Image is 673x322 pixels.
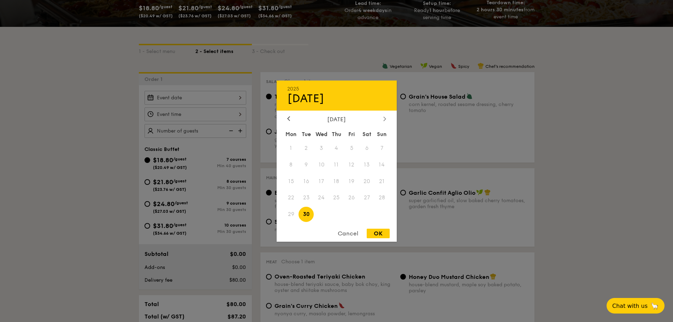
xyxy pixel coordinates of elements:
span: 13 [359,157,374,172]
div: OK [367,229,390,238]
span: 21 [374,174,390,189]
span: 4 [329,140,344,156]
span: 6 [359,140,374,156]
span: 2 [299,140,314,156]
div: 2025 [287,86,386,92]
span: 14 [374,157,390,172]
div: Fri [344,128,359,140]
span: 3 [314,140,329,156]
span: 20 [359,174,374,189]
span: 11 [329,157,344,172]
span: 16 [299,174,314,189]
span: Chat with us [612,303,648,309]
div: [DATE] [287,92,386,105]
span: 9 [299,157,314,172]
span: 18 [329,174,344,189]
span: 5 [344,140,359,156]
div: Mon [284,128,299,140]
span: 25 [329,190,344,205]
div: Wed [314,128,329,140]
span: 15 [284,174,299,189]
span: 22 [284,190,299,205]
div: [DATE] [287,116,386,122]
div: Sat [359,128,374,140]
div: Cancel [331,229,365,238]
span: 27 [359,190,374,205]
div: Thu [329,128,344,140]
span: 29 [284,207,299,222]
span: 10 [314,157,329,172]
span: 🦙 [650,302,659,310]
span: 17 [314,174,329,189]
span: 23 [299,190,314,205]
span: 1 [284,140,299,156]
span: 19 [344,174,359,189]
div: Tue [299,128,314,140]
button: Chat with us🦙 [607,298,665,314]
span: 8 [284,157,299,172]
span: 28 [374,190,390,205]
div: Sun [374,128,390,140]
span: 24 [314,190,329,205]
span: 7 [374,140,390,156]
span: 30 [299,207,314,222]
span: 26 [344,190,359,205]
span: 12 [344,157,359,172]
